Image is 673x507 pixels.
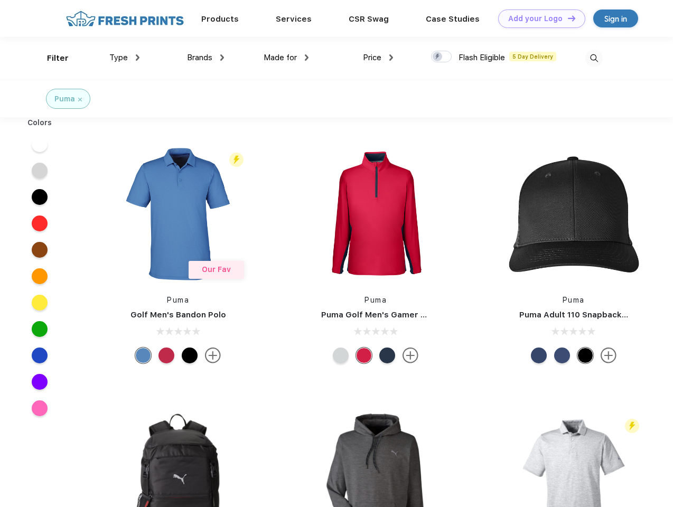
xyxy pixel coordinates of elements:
[158,348,174,363] div: Ski Patrol
[508,14,563,23] div: Add your Logo
[182,348,198,363] div: Puma Black
[531,348,547,363] div: Peacoat with Qut Shd
[604,13,627,25] div: Sign in
[63,10,187,28] img: fo%20logo%202.webp
[229,153,244,167] img: flash_active_toggle.svg
[205,348,221,363] img: more.svg
[167,296,189,304] a: Puma
[593,10,638,27] a: Sign in
[264,53,297,62] span: Made for
[356,348,372,363] div: Ski Patrol
[108,144,248,284] img: func=resize&h=266
[577,348,593,363] div: Pma Blk Pma Blk
[364,296,387,304] a: Puma
[305,144,446,284] img: func=resize&h=266
[568,15,575,21] img: DT
[585,50,603,67] img: desktop_search.svg
[403,348,418,363] img: more.svg
[109,53,128,62] span: Type
[554,348,570,363] div: Peacoat Qut Shd
[363,53,381,62] span: Price
[130,310,226,320] a: Golf Men's Bandon Polo
[47,52,69,64] div: Filter
[201,14,239,24] a: Products
[601,348,616,363] img: more.svg
[503,144,644,284] img: func=resize&h=266
[187,53,212,62] span: Brands
[509,52,556,61] span: 5 Day Delivery
[276,14,312,24] a: Services
[563,296,585,304] a: Puma
[136,54,139,61] img: dropdown.png
[349,14,389,24] a: CSR Swag
[305,54,309,61] img: dropdown.png
[459,53,505,62] span: Flash Eligible
[389,54,393,61] img: dropdown.png
[54,93,75,105] div: Puma
[78,98,82,101] img: filter_cancel.svg
[379,348,395,363] div: Navy Blazer
[20,117,60,128] div: Colors
[135,348,151,363] div: Lake Blue
[220,54,224,61] img: dropdown.png
[321,310,488,320] a: Puma Golf Men's Gamer Golf Quarter-Zip
[625,419,639,433] img: flash_active_toggle.svg
[202,265,231,274] span: Our Fav
[333,348,349,363] div: High Rise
